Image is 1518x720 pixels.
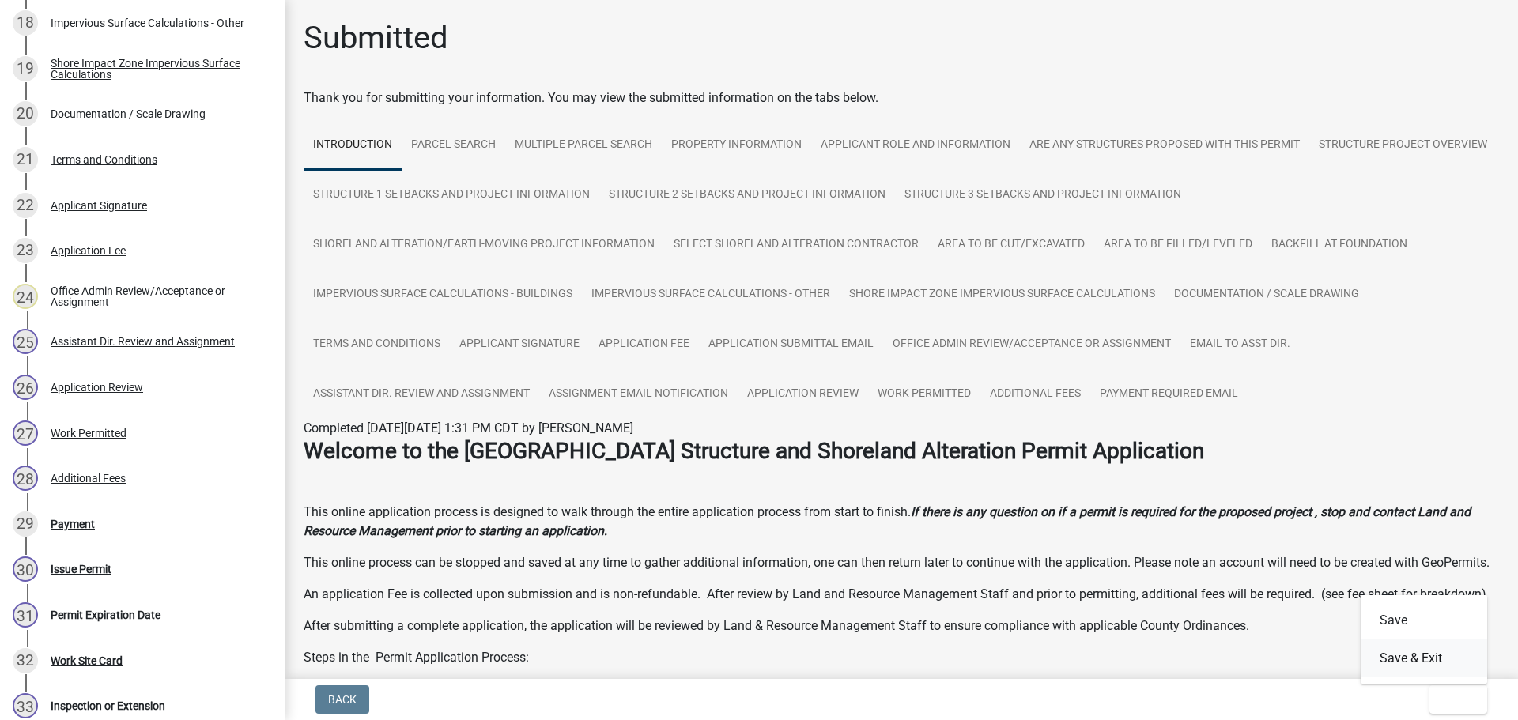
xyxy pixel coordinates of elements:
div: Applicant Signature [51,200,147,211]
div: 19 [13,56,38,81]
button: Save [1361,601,1487,639]
a: Structure 3 Setbacks and project information [895,170,1191,221]
div: Thank you for submitting your information. You may view the submitted information on the tabs below. [304,89,1499,107]
div: 25 [13,329,38,354]
div: 23 [13,238,38,263]
div: 32 [13,648,38,673]
div: Impervious Surface Calculations - Other [51,17,244,28]
div: Additional Fees [51,473,126,484]
a: Documentation / Scale Drawing [1165,270,1369,320]
a: Area to be Cut/Excavated [928,220,1094,270]
a: Are any Structures Proposed with this Permit [1020,120,1309,171]
strong: If there is any question on if a permit is required for the proposed project , stop and contact L... [304,504,1471,538]
div: 26 [13,375,38,400]
div: 30 [13,556,38,582]
div: 31 [13,602,38,628]
p: Steps in the Permit Application Process: [304,648,1499,667]
div: Payment [51,518,95,530]
div: 21 [13,147,38,172]
div: 28 [13,466,38,491]
a: Work Permitted [868,369,980,420]
a: Assistant Dir. Review and Assignment [304,369,539,420]
p: After submitting a complete application, the application will be reviewed by Land & Resource Mana... [304,616,1499,635]
div: Exit [1361,595,1487,684]
a: Backfill at foundation [1262,220,1417,270]
div: 20 [13,101,38,126]
p: This online process can be stopped and saved at any time to gather additional information, one ca... [304,553,1499,572]
a: Additional Fees [980,369,1090,420]
a: Payment Required Email [1090,369,1248,420]
button: Exit [1429,685,1487,714]
div: Issue Permit [51,564,111,575]
div: Assistant Dir. Review and Assignment [51,336,235,347]
div: 24 [13,284,38,309]
a: Assignment Email Notification [539,369,738,420]
a: Structure 2 Setbacks and project information [599,170,895,221]
h1: Submitted [304,19,448,57]
a: Property Information [662,120,811,171]
div: Work Permitted [51,428,126,439]
a: Area to be Filled/Leveled [1094,220,1262,270]
div: Application Fee [51,245,126,256]
a: Multiple Parcel Search [505,120,662,171]
a: Shoreland Alteration/Earth-Moving Project Information [304,220,664,270]
span: Back [328,693,357,706]
div: 27 [13,420,38,446]
a: Terms and Conditions [304,319,450,370]
a: Applicant Signature [450,319,589,370]
div: Shore Impact Zone Impervious Surface Calculations [51,58,259,80]
a: Impervious Surface Calculations - Buildings [304,270,582,320]
div: 33 [13,693,38,718]
a: Introduction [304,120,402,171]
div: Application Review [51,382,143,393]
a: Application Submittal Email [699,319,883,370]
a: Office Admin Review/Acceptance or Assignment [883,319,1180,370]
div: 18 [13,10,38,36]
a: Structure 1 Setbacks and project information [304,170,599,221]
a: Shore Impact Zone Impervious Surface Calculations [840,270,1165,320]
span: Completed [DATE][DATE] 1:31 PM CDT by [PERSON_NAME] [304,420,633,435]
div: Permit Expiration Date [51,609,160,620]
span: Exit [1442,693,1465,706]
div: Documentation / Scale Drawing [51,108,206,119]
div: Terms and Conditions [51,154,157,165]
div: Work Site Card [51,655,123,666]
div: Office Admin Review/Acceptance or Assignment [51,285,259,307]
a: Structure Project Overview [1309,120,1497,171]
a: Applicant Role and Information [811,120,1020,171]
a: Email to Asst Dir. [1180,319,1300,370]
a: Application Review [738,369,868,420]
a: Impervious Surface Calculations - Other [582,270,840,320]
div: Inspection or Extension [51,700,165,711]
button: Back [315,685,369,714]
div: 22 [13,193,38,218]
a: Parcel search [402,120,505,171]
p: This online application process is designed to walk through the entire application process from s... [304,503,1499,541]
p: An application Fee is collected upon submission and is non-refundable. After review by Land and R... [304,585,1499,604]
strong: Welcome to the [GEOGRAPHIC_DATA] Structure and Shoreland Alteration Permit Application [304,438,1204,464]
a: Select Shoreland Alteration contractor [664,220,928,270]
a: Application Fee [589,319,699,370]
button: Save & Exit [1361,639,1487,677]
div: 29 [13,511,38,537]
